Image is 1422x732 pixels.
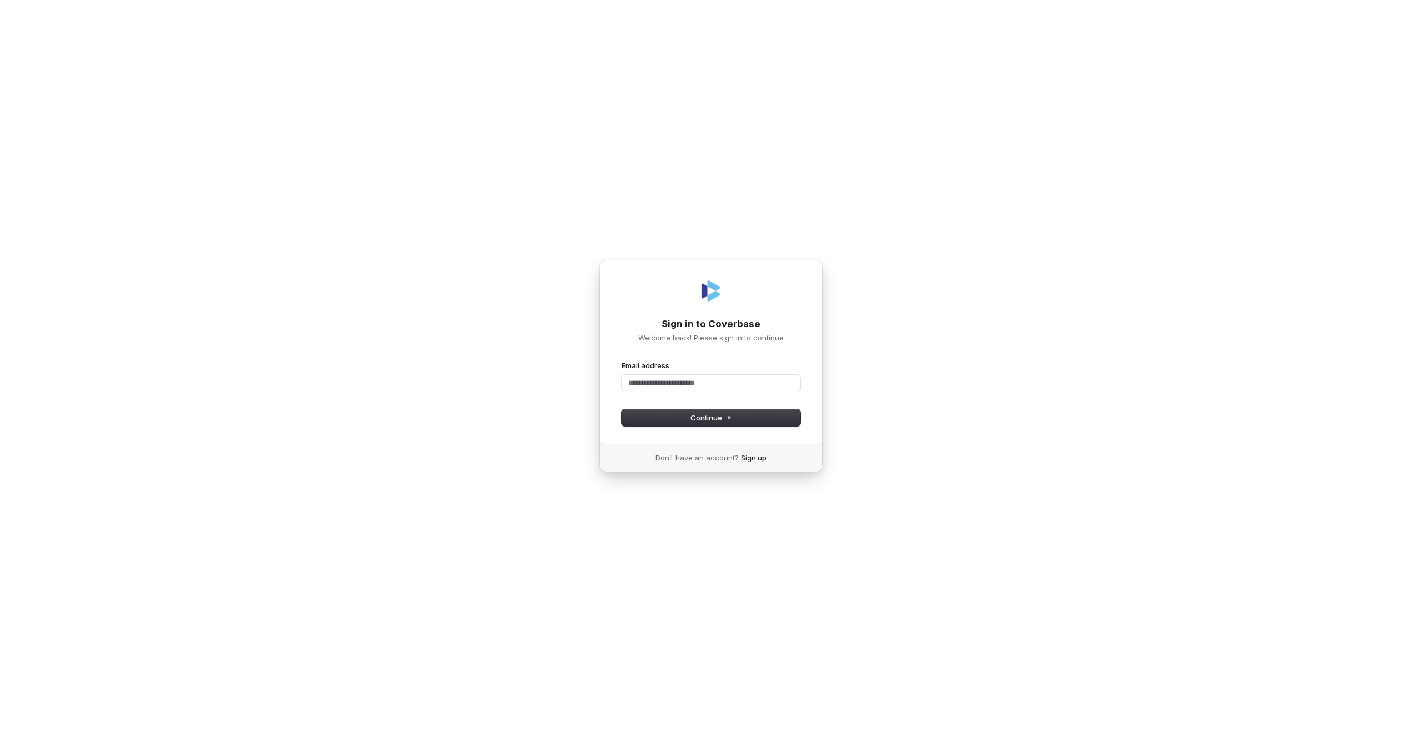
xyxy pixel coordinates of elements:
button: Continue [622,409,800,426]
label: Email address [622,360,669,370]
span: Don’t have an account? [655,453,739,463]
img: Coverbase [698,278,724,304]
p: Welcome back! Please sign in to continue [622,333,800,343]
span: Continue [690,413,732,423]
h1: Sign in to Coverbase [622,318,800,331]
a: Sign up [741,453,767,463]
